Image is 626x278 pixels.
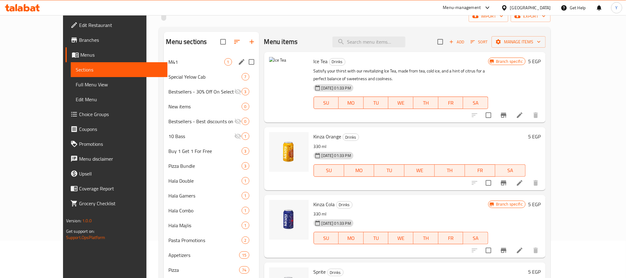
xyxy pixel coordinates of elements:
[316,234,336,243] span: SU
[469,11,508,22] button: import
[164,263,259,277] div: Pizza74
[66,47,167,62] a: Menus
[404,164,435,177] button: WE
[492,36,546,48] button: Manage items
[388,97,413,109] button: WE
[511,11,551,22] button: export
[469,37,489,47] button: Sort
[374,164,404,177] button: TU
[169,73,242,80] span: Special Yelow Cab
[347,166,372,175] span: MO
[391,234,411,243] span: WE
[230,34,244,49] span: Sort sections
[234,118,242,125] svg: Inactive section
[364,232,389,244] button: TU
[242,162,249,170] div: items
[217,35,230,48] span: Select all sections
[164,203,259,218] div: Hala Combo1
[239,266,249,274] div: items
[341,234,361,243] span: MO
[169,118,234,125] span: Bestsellers - Best discounts on selected items
[316,98,336,107] span: SU
[339,97,364,109] button: MO
[242,237,249,243] span: 2
[467,37,492,47] span: Sort items
[242,192,249,199] div: items
[493,59,525,64] span: Branch specific
[528,243,543,258] button: delete
[169,177,242,185] span: Hala Double
[164,129,259,144] div: 10 Bass1
[66,137,167,151] a: Promotions
[510,4,551,11] div: [GEOGRAPHIC_DATA]
[465,164,495,177] button: FR
[164,54,259,69] div: M411edit
[407,166,432,175] span: WE
[471,38,488,46] span: Sort
[319,220,353,226] span: [DATE] 01:33 PM
[388,232,413,244] button: WE
[66,33,167,47] a: Branches
[516,111,523,119] a: Edit menu item
[413,97,438,109] button: TH
[76,66,163,73] span: Sections
[447,37,467,47] span: Add item
[242,193,249,199] span: 1
[225,59,232,65] span: 1
[66,166,167,181] a: Upsell
[79,170,163,177] span: Upsell
[438,97,463,109] button: FR
[237,57,246,67] button: edit
[328,269,343,276] span: Drinks
[242,119,249,124] span: 0
[269,57,309,97] img: Ice Tea
[391,98,411,107] span: WE
[447,37,467,47] button: Add
[314,97,339,109] button: SU
[66,227,95,235] span: Get support on:
[269,200,309,240] img: Kinza Cola
[329,58,345,65] span: Drinks
[435,164,465,177] button: TH
[314,132,341,141] span: Kinza Orange
[528,132,541,141] h6: 5 EGP
[79,125,163,133] span: Coupons
[79,140,163,148] span: Promotions
[169,58,224,66] div: M41
[495,164,526,177] button: SA
[497,38,541,46] span: Manage items
[164,99,259,114] div: New items0
[416,234,436,243] span: TH
[242,89,249,95] span: 3
[319,85,353,91] span: [DATE] 01:33 PM
[364,97,389,109] button: TU
[242,74,249,80] span: 7
[169,266,239,274] span: Pizza
[79,155,163,163] span: Menu disclaimer
[71,62,167,77] a: Sections
[314,57,328,66] span: Ice Tea
[239,251,249,259] div: items
[76,81,163,88] span: Full Menu View
[528,176,543,190] button: delete
[516,12,546,20] span: export
[314,200,335,209] span: Kinza Cola
[164,69,259,84] div: Special Yelow Cab7
[242,163,249,169] span: 3
[79,36,163,44] span: Branches
[164,159,259,173] div: Pizza Bundle3
[169,192,242,199] span: Hala Gamers
[66,181,167,196] a: Coverage Report
[516,247,523,254] a: Edit menu item
[242,147,249,155] div: items
[71,77,167,92] a: Full Menu View
[169,162,242,170] span: Pizza Bundle
[169,132,234,140] div: 10 Bass
[242,118,249,125] div: items
[448,38,465,46] span: Add
[164,84,259,99] div: Bestsellers - 30% Off On Selected Items3
[314,267,326,276] span: Sprite
[496,176,511,190] button: Branch-specific-item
